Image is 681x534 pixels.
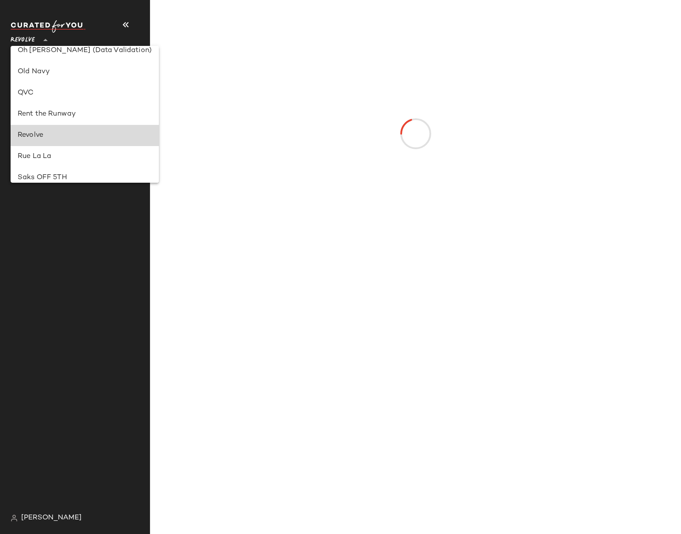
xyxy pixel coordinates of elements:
div: QVC [18,88,152,98]
div: Rent the Runway [18,109,152,120]
div: Old Navy [18,67,152,77]
span: Revolve [11,30,35,46]
div: Oh [PERSON_NAME] (Data Validation) [18,45,152,56]
div: undefined-list [11,46,159,183]
img: svg%3e [11,515,18,522]
span: [PERSON_NAME] [21,513,82,523]
div: Revolve [18,130,152,141]
div: Saks OFF 5TH [18,173,152,183]
div: Rue La La [18,151,152,162]
img: cfy_white_logo.C9jOOHJF.svg [11,20,86,33]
